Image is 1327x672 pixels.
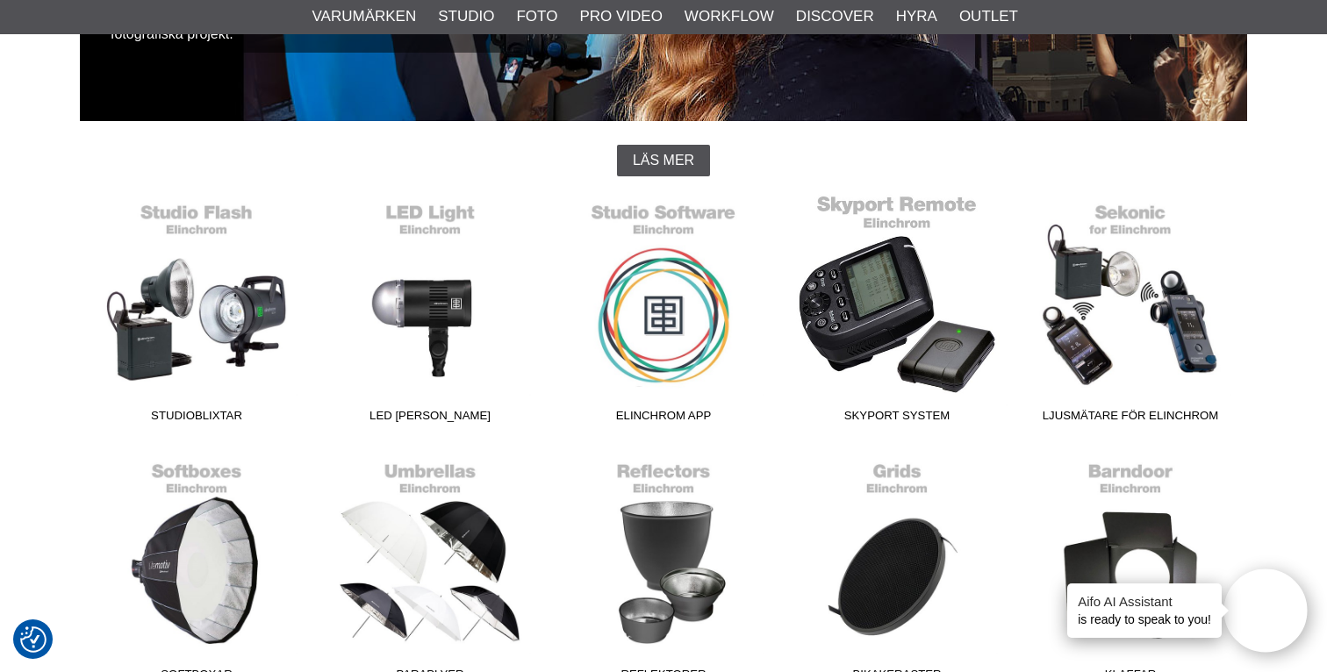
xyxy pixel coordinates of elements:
a: Pro Video [579,5,662,28]
span: Läs mer [633,153,694,168]
a: Skyport System [780,194,1014,431]
a: Varumärken [312,5,417,28]
a: Studioblixtar [80,194,313,431]
div: is ready to speak to you! [1067,583,1222,638]
span: Elinchrom App [547,407,780,431]
a: Outlet [959,5,1018,28]
a: Workflow [685,5,774,28]
a: LED [PERSON_NAME] [313,194,547,431]
a: Studio [438,5,494,28]
a: Ljusmätare för Elinchrom [1014,194,1247,431]
span: LED [PERSON_NAME] [313,407,547,431]
span: Skyport System [780,407,1014,431]
a: Discover [796,5,874,28]
a: Hyra [896,5,937,28]
h4: Aifo AI Assistant [1078,592,1211,611]
span: Ljusmätare för Elinchrom [1014,407,1247,431]
button: Samtyckesinställningar [20,624,47,655]
img: Revisit consent button [20,626,47,653]
span: Studioblixtar [80,407,313,431]
a: Elinchrom App [547,194,780,431]
a: Foto [516,5,557,28]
